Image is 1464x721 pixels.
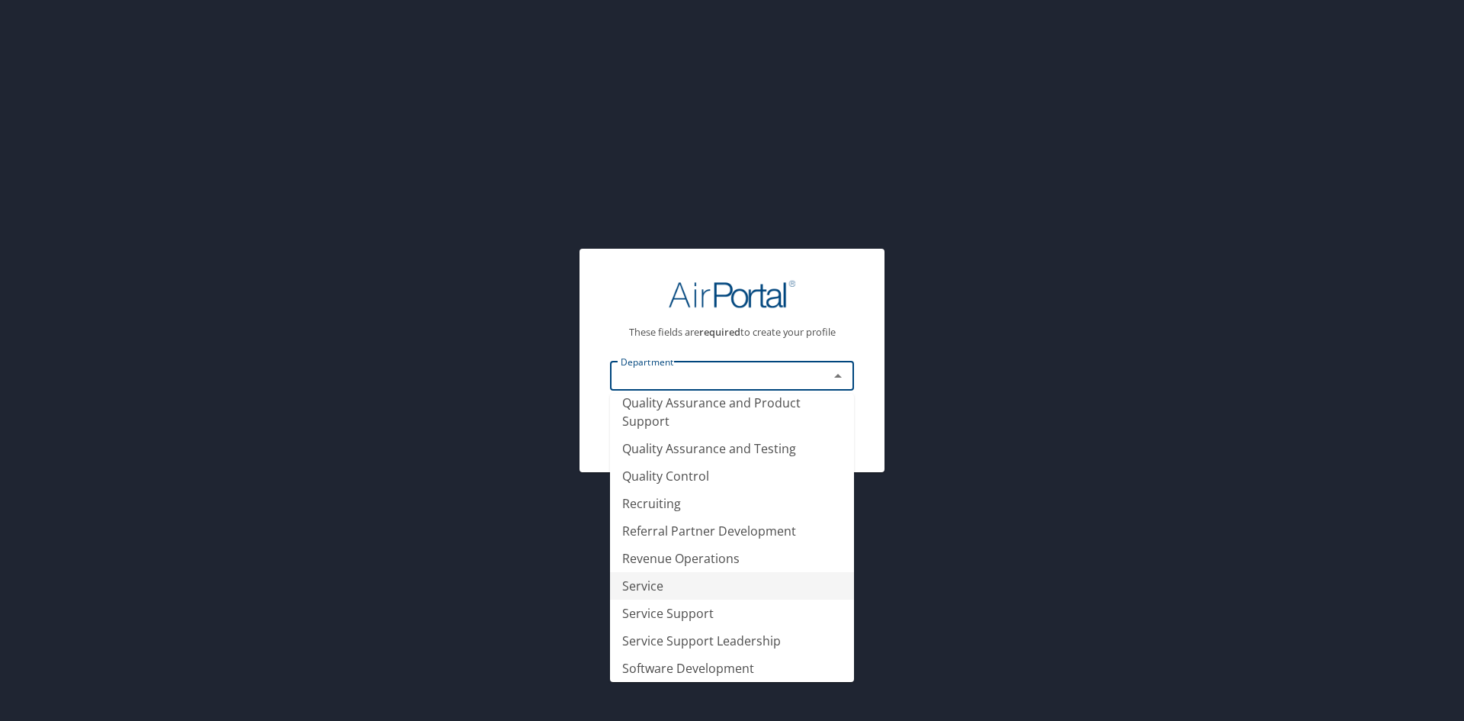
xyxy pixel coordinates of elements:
[610,627,854,655] li: Service Support Leadership
[610,655,854,682] li: Software Development
[610,572,854,600] li: Service
[610,462,854,490] li: Quality Control
[610,600,854,627] li: Service Support
[610,327,854,337] p: These fields are to create your profile
[610,545,854,572] li: Revenue Operations
[610,435,854,462] li: Quality Assurance and Testing
[610,517,854,545] li: Referral Partner Development
[699,325,740,339] strong: required
[669,279,795,309] img: AirPortal Logo
[827,365,849,387] button: Close
[610,490,854,517] li: Recruiting
[610,389,854,435] li: Quality Assurance and Product Support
